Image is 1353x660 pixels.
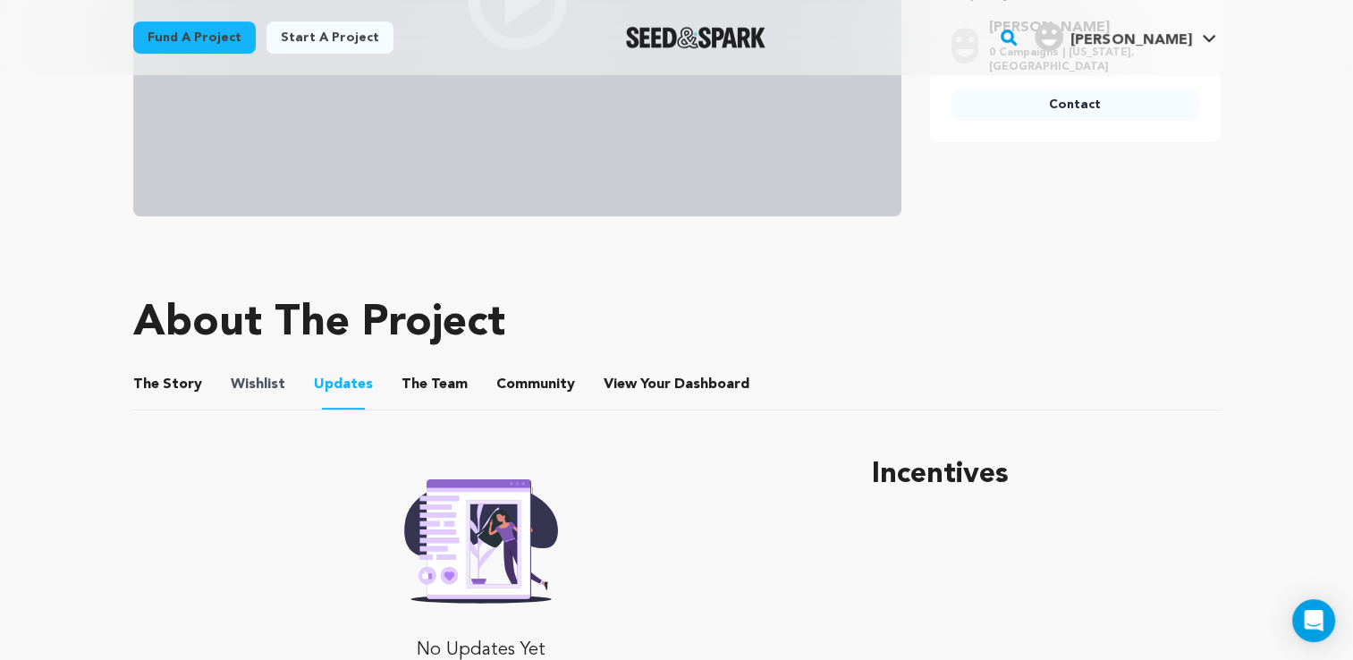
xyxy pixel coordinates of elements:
span: Dashboard [674,374,749,395]
a: Jahnei S.'s Profile [1031,19,1220,51]
img: user.png [1035,22,1063,51]
a: ViewYourDashboard [604,374,753,395]
h1: Incentives [872,453,1220,496]
div: Open Intercom Messenger [1292,599,1335,642]
a: Fund a project [133,21,256,54]
h1: About The Project [133,302,505,345]
span: Your [604,374,753,395]
span: [PERSON_NAME] [1070,33,1191,47]
img: Seed&Spark Logo Dark Mode [626,27,766,48]
span: Team [402,374,468,395]
span: The [133,374,159,395]
a: Start a project [266,21,393,54]
span: Community [496,374,575,395]
img: Seed&Spark Rafiki Image [390,468,572,604]
span: Wishlist [231,374,285,395]
span: Jahnei S.'s Profile [1031,19,1220,56]
span: Updates [314,374,373,395]
a: Seed&Spark Homepage [626,27,766,48]
div: Jahnei S.'s Profile [1035,22,1191,51]
span: Story [133,374,202,395]
span: The [402,374,427,395]
a: Contact [951,89,1199,121]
